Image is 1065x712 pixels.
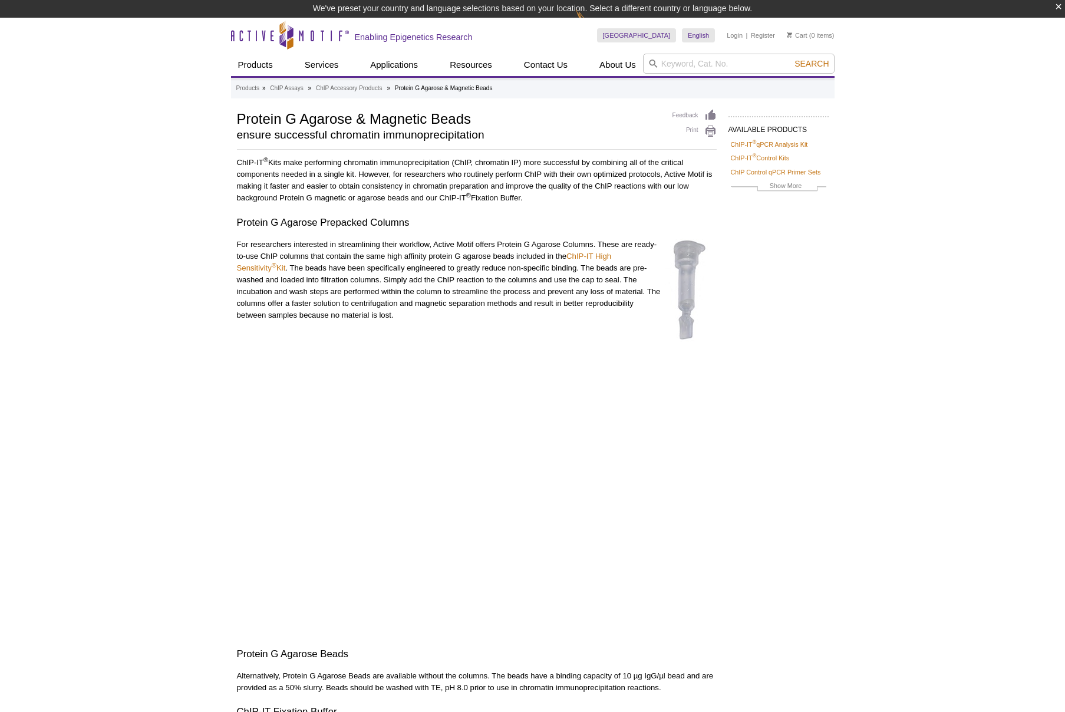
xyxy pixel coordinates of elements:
sup: ® [263,156,268,163]
a: English [682,28,715,42]
a: ChIP Accessory Products [316,83,383,94]
p: ChIP-IT Kits make performing chromatin immunoprecipitation (ChIP, chromatin IP) more successful b... [237,157,717,204]
a: Products [236,83,259,94]
sup: ® [272,262,276,269]
h3: Protein G Agarose Prepacked Columns [237,216,717,230]
h1: Protein G Agarose & Magnetic Beads [237,109,661,127]
h2: Enabling Epigenetics Research [355,32,473,42]
img: Your Cart [787,32,792,38]
a: Register [751,31,775,39]
li: Protein G Agarose & Magnetic Beads [395,85,493,91]
input: Keyword, Cat. No. [643,54,835,74]
a: Print [672,125,717,138]
sup: ® [753,153,757,159]
li: » [387,85,390,91]
li: » [262,85,266,91]
a: Show More [731,180,826,194]
sup: ® [466,192,471,199]
img: Protien G Agarose Prepacked Column [661,239,717,342]
p: For researchers interested in streamlining their workflow, Active Motif offers Protein G Agarose ... [237,239,717,321]
a: ChIP Control qPCR Primer Sets [731,167,821,177]
a: [GEOGRAPHIC_DATA] [597,28,677,42]
a: ChIP Assays [270,83,304,94]
h2: AVAILABLE PRODUCTS [728,116,829,137]
a: Applications [363,54,425,76]
li: (0 items) [787,28,835,42]
a: Feedback [672,109,717,122]
a: Resources [443,54,499,76]
a: Contact Us [517,54,575,76]
span: Search [794,59,829,68]
button: Search [791,58,832,69]
a: Services [298,54,346,76]
li: » [308,85,312,91]
a: Login [727,31,743,39]
a: Products [231,54,280,76]
sup: ® [753,139,757,145]
li: | [746,28,748,42]
img: Change Here [576,9,607,37]
h2: ensure successful chromatin immunoprecipitation [237,130,661,140]
a: About Us [592,54,643,76]
h3: Protein G Agarose Beads [237,647,717,661]
a: ChIP-IT®qPCR Analysis Kit [731,139,808,150]
a: ChIP-IT®Control Kits [731,153,790,163]
iframe: Watching the video: Protein G Agarose Prepacked Columns [237,357,717,627]
p: Alternatively, Protein G Agarose Beads are available without the columns. The beads have a bindin... [237,670,717,694]
a: Cart [787,31,807,39]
